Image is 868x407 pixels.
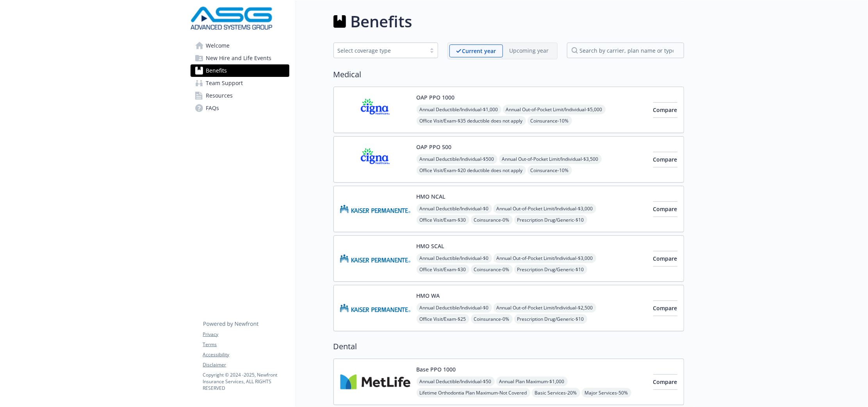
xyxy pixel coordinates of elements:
[582,388,631,398] span: Major Services - 50%
[417,204,492,213] span: Annual Deductible/Individual - $0
[417,93,455,101] button: OAP PPO 1000
[503,44,556,57] span: Upcoming year
[206,64,227,77] span: Benefits
[206,77,243,89] span: Team Support
[496,377,568,386] span: Annual Plan Maximum - $1,000
[417,291,440,300] button: HMO WA
[471,314,513,324] span: Coinsurance - 0%
[417,105,501,114] span: Annual Deductible/Individual - $1,000
[653,378,677,386] span: Compare
[417,388,530,398] span: Lifetime Orthodontia Plan Maximum - Not Covered
[203,331,289,338] a: Privacy
[333,69,684,80] h2: Medical
[191,39,289,52] a: Welcome
[494,303,596,313] span: Annual Out-of-Pocket Limit/Individual - $2,500
[653,102,677,118] button: Compare
[203,361,289,368] a: Disclaimer
[206,102,219,114] span: FAQs
[417,377,495,386] span: Annual Deductible/Individual - $50
[499,154,602,164] span: Annual Out-of-Pocket Limit/Individual - $3,500
[528,116,572,126] span: Coinsurance - 10%
[528,165,572,175] span: Coinsurance - 10%
[494,253,596,263] span: Annual Out-of-Pocket Limit/Individual - $3,000
[653,156,677,163] span: Compare
[417,116,526,126] span: Office Visit/Exam - $35 deductible does not apply
[417,154,497,164] span: Annual Deductible/Individual - $500
[653,106,677,114] span: Compare
[417,365,456,373] button: Base PPO 1000
[503,105,606,114] span: Annual Out-of-Pocket Limit/Individual - $5,000
[417,253,492,263] span: Annual Deductible/Individual - $0
[653,251,677,267] button: Compare
[417,165,526,175] span: Office Visit/Exam - $20 deductible does not apply
[191,77,289,89] a: Team Support
[417,143,452,151] button: OAP PPO 500
[417,215,469,225] span: Office Visit/Exam - $30
[417,303,492,313] span: Annual Deductible/Individual - $0
[653,152,677,167] button: Compare
[203,371,289,391] p: Copyright © 2024 - 2025 , Newfront Insurance Services, ALL RIGHTS RESERVED
[471,265,513,274] span: Coinsurance - 0%
[462,47,496,55] p: Current year
[532,388,580,398] span: Basic Services - 20%
[494,204,596,213] span: Annual Out-of-Pocket Limit/Individual - $3,000
[206,52,272,64] span: New Hire and Life Events
[417,265,469,274] span: Office Visit/Exam - $30
[653,205,677,213] span: Compare
[338,46,422,55] div: Select coverage type
[206,39,230,52] span: Welcome
[340,242,410,275] img: Kaiser Permanente Insurance Company carrier logo
[567,43,684,58] input: search by carrier, plan name or type
[653,255,677,262] span: Compare
[653,300,677,316] button: Compare
[340,143,410,176] img: CIGNA carrier logo
[203,351,289,358] a: Accessibility
[191,89,289,102] a: Resources
[417,242,444,250] button: HMO SCAL
[203,341,289,348] a: Terms
[340,365,410,398] img: Metlife Inc carrier logo
[340,291,410,325] img: Kaiser Foundation Health Plan of Washington carrier logo
[653,201,677,217] button: Compare
[191,52,289,64] a: New Hire and Life Events
[351,10,412,33] h1: Benefits
[514,265,587,274] span: Prescription Drug/Generic - $10
[514,314,587,324] span: Prescription Drug/Generic - $10
[653,304,677,312] span: Compare
[191,102,289,114] a: FAQs
[514,215,587,225] span: Prescription Drug/Generic - $10
[510,46,549,55] p: Upcoming year
[340,192,410,226] img: Kaiser Permanente Insurance Company carrier logo
[417,314,469,324] span: Office Visit/Exam - $25
[191,64,289,77] a: Benefits
[471,215,513,225] span: Coinsurance - 0%
[333,341,684,352] h2: Dental
[417,192,446,201] button: HMO NCAL
[653,374,677,390] button: Compare
[206,89,233,102] span: Resources
[340,93,410,126] img: CIGNA carrier logo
